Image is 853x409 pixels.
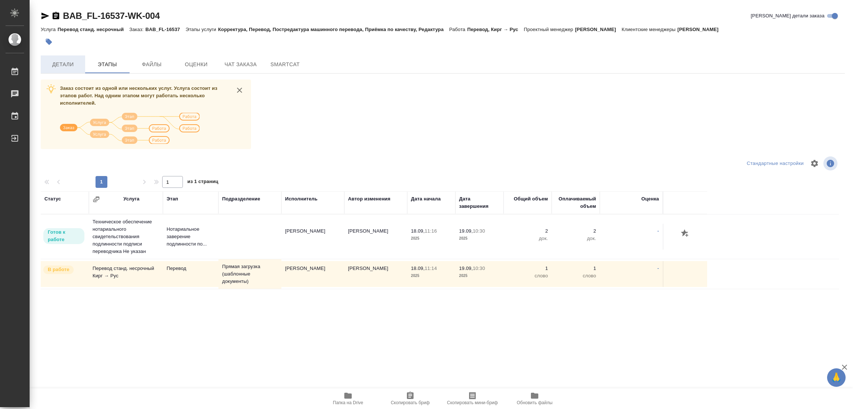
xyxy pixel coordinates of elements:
span: SmartCat [267,60,303,69]
p: 2025 [459,272,500,280]
div: Услуга [123,195,139,203]
p: слово [555,272,596,280]
td: [PERSON_NAME] [344,261,407,287]
td: [PERSON_NAME] [281,261,344,287]
span: [PERSON_NAME] детали заказа [751,12,824,20]
p: 10:30 [473,266,485,271]
div: Дата начала [411,195,441,203]
p: Перевод, Кирг → Рус [467,27,524,32]
p: док. [555,235,596,242]
span: Заказ состоит из одной или нескольких услуг. Услуга состоит из этапов работ. Над одним этапом мог... [60,85,217,106]
p: В работе [48,266,69,273]
p: Перевод [167,265,215,272]
p: 2025 [459,235,500,242]
p: 11:16 [425,228,437,234]
p: BAB_FL-16537 [145,27,185,32]
div: Исполнитель [285,195,318,203]
p: 19.09, [459,228,473,234]
p: слово [507,272,548,280]
td: [PERSON_NAME] [281,224,344,250]
p: 1 [555,265,596,272]
td: [PERSON_NAME] [344,224,407,250]
p: Работа [449,27,467,32]
button: Сгруппировать [93,196,100,203]
span: Этапы [90,60,125,69]
td: Техническое обеспечение нотариального свидетельствования подлинности подписи переводчика Не указан [89,214,163,259]
p: Клиентские менеджеры [622,27,678,32]
p: 19.09, [459,266,473,271]
button: Скопировать ссылку [51,11,60,20]
p: 2 [555,227,596,235]
p: Корректура, Перевод, Постредактура машинного перевода, Приёмка по качеству, Редактура [218,27,449,32]
button: 🙏 [827,368,846,387]
span: Оценки [178,60,214,69]
span: Настроить таблицу [806,155,823,172]
p: док. [507,235,548,242]
div: split button [745,158,806,169]
div: Подразделение [222,195,260,203]
button: Добавить тэг [41,34,57,50]
button: Добавить оценку [679,227,692,240]
div: Оплачиваемый объем [555,195,596,210]
span: из 1 страниц [187,177,218,188]
div: Статус [44,195,61,203]
p: [PERSON_NAME] [575,27,622,32]
a: - [658,228,659,234]
p: 1 [507,265,548,272]
td: Перевод станд. несрочный Кирг → Рус [89,261,163,287]
p: Услуга [41,27,57,32]
button: Скопировать ссылку для ЯМессенджера [41,11,50,20]
span: 🙏 [830,370,843,385]
div: Этап [167,195,178,203]
div: Оценка [641,195,659,203]
span: Чат заказа [223,60,258,69]
p: 11:14 [425,266,437,271]
p: Нотариальное заверение подлинности по... [167,226,215,248]
a: - [658,266,659,271]
a: BAB_FL-16537-WK-004 [63,11,160,21]
td: Прямая загрузка (шаблонные документы) [218,259,281,289]
p: Готов к работе [48,229,80,243]
p: 2025 [411,272,452,280]
div: Общий объем [514,195,548,203]
p: 18.09, [411,228,425,234]
p: 2025 [411,235,452,242]
span: Файлы [134,60,170,69]
span: Детали [45,60,81,69]
div: Автор изменения [348,195,390,203]
p: Заказ: [129,27,145,32]
p: Перевод станд. несрочный [57,27,129,32]
p: Проектный менеджер [524,27,575,32]
p: [PERSON_NAME] [678,27,724,32]
button: close [234,85,245,96]
p: 2 [507,227,548,235]
p: Этапы услуги [185,27,218,32]
span: Посмотреть информацию [823,156,839,170]
p: 18.09, [411,266,425,271]
div: Дата завершения [459,195,500,210]
p: 10:30 [473,228,485,234]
